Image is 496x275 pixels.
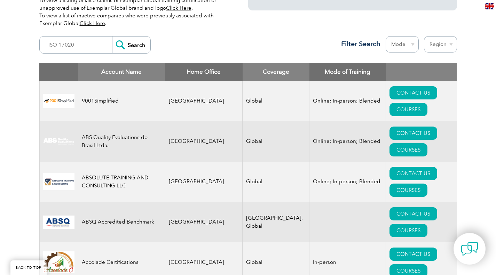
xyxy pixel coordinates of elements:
td: Global [243,81,309,121]
a: Click Here [166,5,191,11]
td: ABSQ Accredited Benchmark [78,202,165,242]
th: : activate to sort column ascending [386,63,457,81]
img: contact-chat.png [461,240,478,258]
td: [GEOGRAPHIC_DATA] [165,162,243,202]
a: COURSES [389,224,427,237]
img: 37c9c059-616f-eb11-a812-002248153038-logo.png [43,94,74,108]
a: CONTACT US [389,86,437,99]
a: CONTACT US [389,127,437,140]
img: c92924ac-d9bc-ea11-a814-000d3a79823d-logo.jpg [43,138,74,145]
td: Global [243,162,309,202]
a: Click Here [80,20,105,26]
td: Global [243,121,309,162]
img: 1a94dd1a-69dd-eb11-bacb-002248159486-logo.jpg [43,251,74,273]
td: ABS Quality Evaluations do Brasil Ltda. [78,121,165,162]
th: Home Office: activate to sort column ascending [165,63,243,81]
input: Search [112,37,150,53]
th: Mode of Training: activate to sort column ascending [309,63,386,81]
a: COURSES [389,143,427,156]
td: [GEOGRAPHIC_DATA] [165,121,243,162]
a: CONTACT US [389,207,437,220]
td: Online; In-person; Blended [309,121,386,162]
a: COURSES [389,103,427,116]
img: 16e092f6-eadd-ed11-a7c6-00224814fd52-logo.png [43,173,74,190]
td: 9001Simplified [78,81,165,121]
td: Online; In-person; Blended [309,162,386,202]
a: COURSES [389,184,427,197]
th: Account Name: activate to sort column descending [78,63,165,81]
h3: Filter Search [337,40,380,48]
a: CONTACT US [389,167,437,180]
img: cc24547b-a6e0-e911-a812-000d3a795b83-logo.png [43,216,74,229]
a: CONTACT US [389,248,437,261]
img: en [485,3,494,9]
td: [GEOGRAPHIC_DATA] [165,81,243,121]
td: [GEOGRAPHIC_DATA] [165,202,243,242]
a: BACK TO TOP [10,260,47,275]
td: [GEOGRAPHIC_DATA], Global [243,202,309,242]
td: ABSOLUTE TRAINING AND CONSULTING LLC [78,162,165,202]
td: Online; In-person; Blended [309,81,386,121]
th: Coverage: activate to sort column ascending [243,63,309,81]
